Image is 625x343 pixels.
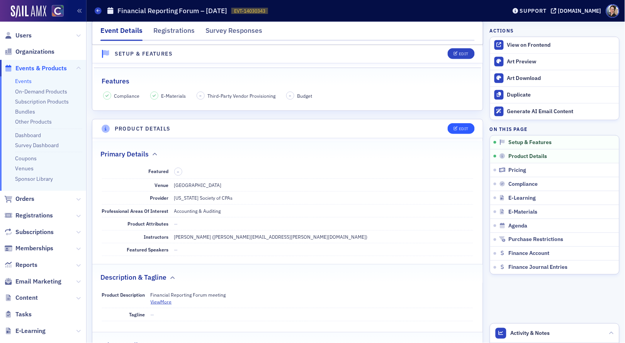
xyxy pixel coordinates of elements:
span: — [174,221,178,227]
div: Art Preview [507,58,615,65]
span: Organizations [15,48,54,56]
a: Events & Products [4,64,67,73]
a: Survey Dashboard [15,142,59,149]
button: Duplicate [490,87,619,103]
span: Activity & Notes [511,329,550,337]
a: Events [15,78,32,85]
a: Sponsor Library [15,175,53,182]
a: Registrations [4,211,53,220]
span: Subscriptions [15,228,54,236]
h2: Primary Details [100,149,149,159]
button: [DOMAIN_NAME] [551,8,604,14]
span: Professional Areas Of Interest [102,208,169,214]
a: Organizations [4,48,54,56]
h4: On this page [490,126,620,132]
span: – [289,93,292,98]
a: Email Marketing [4,277,61,286]
a: Venues [15,165,34,172]
a: Content [4,294,38,302]
span: Instructors [144,234,169,240]
span: Events & Products [15,64,67,73]
a: Memberships [4,244,53,253]
h2: Description & Tagline [100,273,166,283]
span: Setup & Features [508,139,552,146]
span: Finance Account [508,250,549,257]
a: Orders [4,195,34,203]
span: Provider [150,195,169,201]
button: ViewMore [151,298,172,305]
a: Dashboard [15,132,41,139]
span: E-Materials [508,209,537,216]
span: [GEOGRAPHIC_DATA] [174,182,222,188]
span: Featured [149,168,169,174]
a: Subscriptions [4,228,54,236]
a: Reports [4,261,37,269]
div: [PERSON_NAME] ([PERSON_NAME][EMAIL_ADDRESS][PERSON_NAME][DOMAIN_NAME]) [174,233,368,240]
div: Accounting & Auditing [174,207,221,214]
span: — [151,311,155,318]
span: Content [15,294,38,302]
div: [DOMAIN_NAME] [558,7,601,14]
span: Third-Party Vendor Provisioning [207,92,275,99]
button: Generate AI Email Content [490,103,619,120]
span: Featured Speakers [127,246,169,253]
span: Email Marketing [15,277,61,286]
h1: Financial Reporting Forum – [DATE] [117,6,228,15]
span: Memberships [15,244,53,253]
div: Support [520,7,547,14]
span: Compliance [508,181,538,188]
span: Venue [155,182,169,188]
span: Product Details [508,153,547,160]
span: [US_STATE] Society of CPAs [174,195,233,201]
img: SailAMX [52,5,64,17]
h4: Setup & Features [115,50,173,58]
span: EVT-14030343 [234,8,265,14]
span: Tasks [15,310,32,319]
div: Generate AI Email Content [507,108,615,115]
a: Users [4,31,32,40]
span: Users [15,31,32,40]
span: – [177,169,179,175]
a: On-Demand Products [15,88,67,95]
span: E-Learning [15,327,46,335]
div: Duplicate [507,92,615,98]
span: — [174,246,178,253]
span: Compliance [114,92,139,99]
a: Art Preview [490,54,619,70]
div: Edit [459,127,469,131]
h2: Features [102,76,130,86]
button: Edit [448,49,474,59]
img: SailAMX [11,5,46,18]
div: Survey Responses [206,25,262,40]
span: Budget [297,92,312,99]
span: Registrations [15,211,53,220]
a: Bundles [15,108,35,115]
h4: Product Details [115,125,171,133]
div: Event Details [100,25,143,41]
span: Pricing [508,167,526,174]
span: Purchase Restrictions [508,236,563,243]
span: Agenda [508,222,527,229]
span: Profile [606,4,620,18]
span: Product Description [102,292,145,298]
a: Coupons [15,155,37,162]
a: Subscription Products [15,98,69,105]
div: Edit [459,52,469,56]
span: Orders [15,195,34,203]
button: Edit [448,123,474,134]
a: Art Download [490,70,619,87]
a: Tasks [4,310,32,319]
div: View on Frontend [507,42,615,49]
span: E-Learning [508,195,536,202]
a: E-Learning [4,327,46,335]
p: Financial Reporting Forum meeting [151,291,474,298]
span: Reports [15,261,37,269]
span: Tagline [129,311,145,318]
a: View Homepage [46,5,64,18]
h4: Actions [490,27,514,34]
div: Art Download [507,75,615,82]
span: E-Materials [161,92,186,99]
a: Other Products [15,118,52,125]
span: Finance Journal Entries [508,264,567,271]
span: Product Attributes [128,221,169,227]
